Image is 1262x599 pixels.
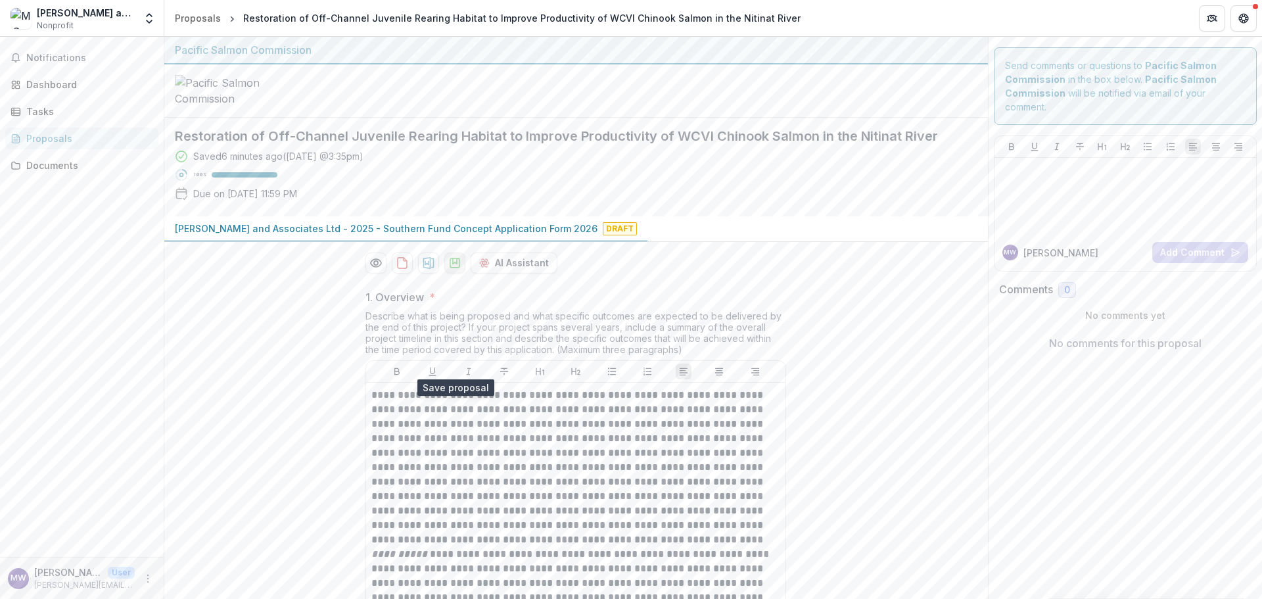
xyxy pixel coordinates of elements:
[676,364,691,379] button: Align Left
[108,567,135,579] p: User
[747,364,763,379] button: Align Right
[26,132,148,145] div: Proposals
[5,74,158,95] a: Dashboard
[26,53,153,64] span: Notifications
[34,565,103,579] p: [PERSON_NAME]
[425,364,440,379] button: Underline
[175,222,597,235] p: [PERSON_NAME] and Associates Ltd - 2025 - Southern Fund Concept Application Form 2026
[1185,139,1201,155] button: Align Left
[5,128,158,149] a: Proposals
[5,47,158,68] button: Notifications
[1049,335,1202,351] p: No comments for this proposal
[1023,246,1098,260] p: [PERSON_NAME]
[26,105,148,118] div: Tasks
[389,364,405,379] button: Bold
[1208,139,1224,155] button: Align Center
[11,574,26,583] div: Michael Wright
[444,252,465,274] button: download-proposal
[392,252,413,274] button: download-proposal
[1004,139,1019,155] button: Bold
[26,78,148,91] div: Dashboard
[1004,249,1016,256] div: Michael Wright
[1094,139,1110,155] button: Heading 1
[175,75,306,107] img: Pacific Salmon Commission
[994,47,1257,125] div: Send comments or questions to in the box below. will be notified via email of your comment.
[193,170,206,180] p: 100 %
[1117,139,1133,155] button: Heading 2
[568,364,584,379] button: Heading 2
[170,9,226,28] a: Proposals
[1152,242,1248,263] button: Add Comment
[37,20,74,32] span: Nonprofit
[175,42,977,58] div: Pacific Salmon Commission
[711,364,727,379] button: Align Center
[1230,139,1246,155] button: Align Right
[140,5,158,32] button: Open entity switcher
[5,101,158,122] a: Tasks
[1140,139,1156,155] button: Bullet List
[1163,139,1179,155] button: Ordered List
[175,128,956,144] h2: Restoration of Off-Channel Juvenile Rearing Habitat to Improve Productivity of WCVI Chinook Salmo...
[496,364,512,379] button: Strike
[640,364,655,379] button: Ordered List
[603,222,637,235] span: Draft
[461,364,477,379] button: Italicize
[11,8,32,29] img: M.C. Wright and Associates Ltd
[175,11,221,25] div: Proposals
[604,364,620,379] button: Bullet List
[243,11,801,25] div: Restoration of Off-Channel Juvenile Rearing Habitat to Improve Productivity of WCVI Chinook Salmo...
[365,252,386,274] button: Preview fadb0da3-7242-4659-9a77-05928333b4a0-0.pdf
[532,364,548,379] button: Heading 1
[1064,285,1070,296] span: 0
[1199,5,1225,32] button: Partners
[365,310,786,360] div: Describe what is being proposed and what specific outcomes are expected to be delivered by the en...
[140,571,156,587] button: More
[365,289,424,305] p: 1. Overview
[418,252,439,274] button: download-proposal
[1027,139,1042,155] button: Underline
[999,308,1252,322] p: No comments yet
[471,252,557,274] button: AI Assistant
[1230,5,1257,32] button: Get Help
[193,149,363,163] div: Saved 6 minutes ago ( [DATE] @ 3:35pm )
[34,579,135,591] p: [PERSON_NAME][EMAIL_ADDRESS][PERSON_NAME][DOMAIN_NAME]
[193,187,297,201] p: Due on [DATE] 11:59 PM
[999,283,1053,296] h2: Comments
[170,9,806,28] nav: breadcrumb
[1049,139,1065,155] button: Italicize
[26,158,148,172] div: Documents
[37,6,135,20] div: [PERSON_NAME] and Associates Ltd
[1072,139,1088,155] button: Strike
[5,155,158,176] a: Documents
